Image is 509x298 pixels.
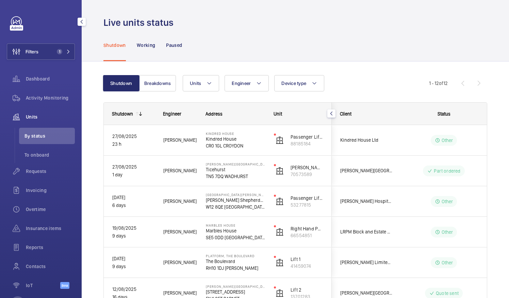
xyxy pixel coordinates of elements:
p: 41459074 [291,263,323,269]
p: [PERSON_NAME] [291,164,323,171]
p: SE5 0DD [GEOGRAPHIC_DATA] [206,234,265,241]
p: 9 days [112,263,154,270]
p: Lift 2 [291,286,323,293]
span: [PERSON_NAME][GEOGRAPHIC_DATA] [340,167,393,175]
span: Units [190,81,201,86]
p: RH10 1DJ [PERSON_NAME] [206,265,265,271]
img: elevator.svg [276,167,284,175]
p: 6 days [112,201,154,209]
span: Engineer [163,111,181,117]
p: Other [442,259,453,266]
span: Engineer [232,81,251,86]
span: Reports [26,244,75,251]
p: Passenger Lift A [291,195,323,201]
p: Other [442,198,453,205]
span: LRPM Block and Estate Management [GEOGRAPHIC_DATA] [340,228,393,236]
span: Status [438,111,450,117]
span: 1 - 12 12 [429,81,448,86]
p: Marbles House [206,227,265,234]
span: [PERSON_NAME] [163,259,197,266]
p: Other [442,229,453,235]
p: Kindred House [206,132,265,136]
span: Requests [26,168,75,175]
span: [PERSON_NAME] Limited: Platform, The Boulevard [340,259,393,266]
p: 9 days [112,232,154,240]
span: Kindred House Ltd [340,136,393,144]
span: Units [26,113,75,120]
p: 27/08/2025 [112,163,154,171]
p: [DATE] [112,194,154,201]
span: Invoicing [26,187,75,194]
span: [PERSON_NAME] [163,289,197,297]
p: [STREET_ADDRESS] [206,288,265,295]
span: [PERSON_NAME] [163,167,197,175]
img: elevator.svg [276,136,284,144]
p: Paused [166,42,182,49]
p: Platform, The Boulevard [206,254,265,258]
p: TN5 7DQ WADHURST [206,173,265,180]
span: [PERSON_NAME] [163,136,197,144]
img: elevator.svg [276,289,284,297]
p: Working [137,42,155,49]
p: 88185184 [291,140,323,147]
span: Device type [281,81,306,86]
p: [PERSON_NAME][GEOGRAPHIC_DATA] [206,284,265,288]
span: Insurance items [26,225,75,232]
img: elevator.svg [276,259,284,267]
p: W12 8QE [GEOGRAPHIC_DATA] [206,204,265,210]
span: Client [340,111,351,117]
p: Other [442,137,453,144]
span: Overtime [26,206,75,213]
button: Engineer [225,75,269,91]
p: Lift 1 [291,256,323,263]
div: Unit [274,111,324,117]
p: 19/08/2025 [112,224,154,232]
p: Marbles House [206,223,265,227]
button: Units [183,75,219,91]
h1: Live units status [103,16,178,29]
span: [PERSON_NAME] [163,228,197,236]
span: Contacts [26,263,75,270]
p: 53277815 [291,201,323,208]
img: elevator.svg [276,197,284,206]
p: [PERSON_NAME] Shepherds [PERSON_NAME], [206,197,265,204]
span: [PERSON_NAME][GEOGRAPHIC_DATA] [340,289,393,297]
p: 66554851 [291,232,323,239]
p: 1 day [112,171,154,179]
p: Ticehurst [206,166,265,173]
img: elevator.svg [276,228,284,236]
span: IoT [26,282,60,289]
p: [GEOGRAPHIC_DATA][PERSON_NAME][PERSON_NAME] [206,193,265,197]
span: Activity Monitoring [26,94,75,101]
div: Shutdown [112,111,133,117]
span: Beta [60,282,69,289]
button: Shutdown [103,75,139,91]
p: 12/08/2025 [112,285,154,293]
p: 27/08/2025 [112,133,154,140]
p: Part ordered [434,168,460,174]
span: [PERSON_NAME] [163,197,197,205]
span: Address [206,111,223,117]
span: By status [24,133,75,139]
span: Filters [26,48,38,55]
span: To onboard [24,152,75,158]
span: Dashboard [26,75,75,82]
p: The Boulevard [206,258,265,265]
p: Kindred House [206,136,265,142]
p: 23 h [112,140,154,148]
span: of [439,81,443,86]
p: CR0 1GL CROYDON [206,142,265,149]
span: 1 [57,49,62,54]
button: Filters1 [7,43,75,60]
p: [PERSON_NAME][GEOGRAPHIC_DATA] [206,162,265,166]
p: Shutdown [103,42,126,49]
p: Quote sent [436,290,459,297]
p: [DATE] [112,255,154,263]
p: Right Hand Passenger (Looking from outside main gate) [291,225,323,232]
p: 70573589 [291,171,323,178]
span: [PERSON_NAME] Hospitality International [340,197,393,205]
button: Breakdowns [139,75,176,91]
p: Passenger Lift 1 [291,134,323,140]
button: Device type [274,75,324,91]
